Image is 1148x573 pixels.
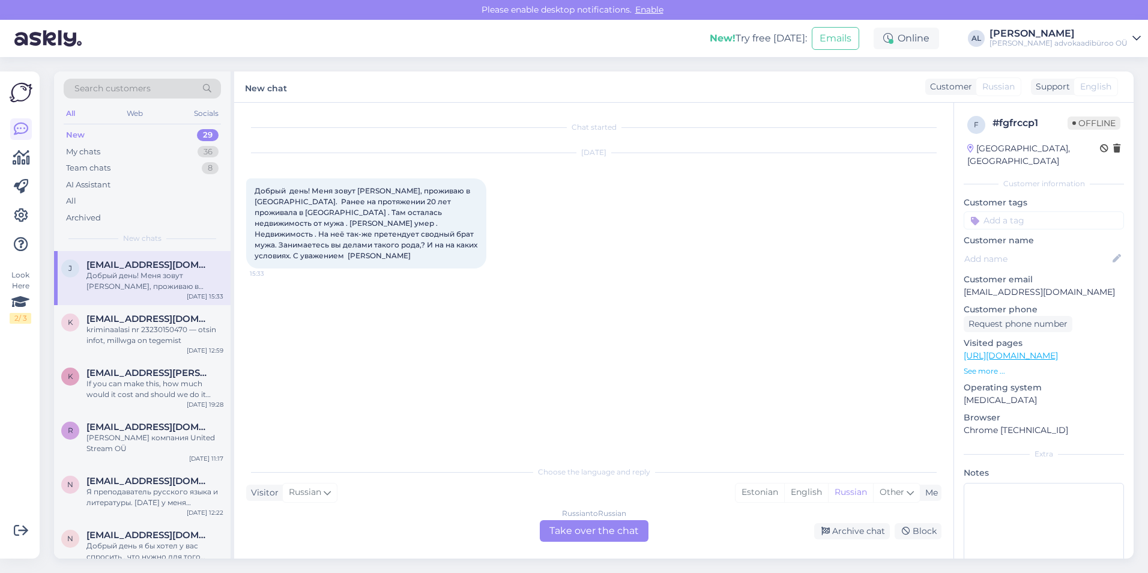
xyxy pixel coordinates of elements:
div: [GEOGRAPHIC_DATA], [GEOGRAPHIC_DATA] [967,142,1100,168]
div: If you can make this, how much would it cost and should we do it before Founding the company or a... [86,378,223,400]
p: Browser [964,411,1124,424]
span: New chats [123,233,162,244]
div: 2 / 3 [10,313,31,324]
b: New! [710,32,736,44]
p: [EMAIL_ADDRESS][DOMAIN_NAME] [964,286,1124,299]
div: Я преподаватель русского языка и литературы. [DATE] у меня собеседование с работодателем. У меня ... [86,487,223,508]
div: Socials [192,106,221,121]
div: Block [895,523,941,539]
span: Other [880,487,904,497]
div: [DATE] 11:17 [189,454,223,463]
p: See more ... [964,366,1124,377]
div: # fgfrccp1 [992,116,1068,130]
div: Web [124,106,145,121]
div: Estonian [736,484,784,502]
span: Search customers [74,82,151,95]
span: nvassiljeva2020@gmail.com [86,476,211,487]
div: Online [874,28,939,49]
span: r [68,426,73,435]
div: 36 [198,146,219,158]
p: Customer name [964,234,1124,247]
div: Archived [66,212,101,224]
img: Askly Logo [10,81,32,104]
div: Customer information [964,178,1124,189]
div: Добрый день я бы хотел у вас спросить , что нужно для того чтобы закрыть защиту в [GEOGRAPHIC_DAT... [86,541,223,562]
span: revitaks@gmail.com [86,422,211,432]
div: 29 [197,129,219,141]
span: k [68,318,73,327]
div: All [64,106,77,121]
span: Добрый день! Меня зовут [PERSON_NAME], проживаю в [GEOGRAPHIC_DATA]. Ранее на протяжении 20 лет п... [255,186,479,260]
div: Me [920,487,938,499]
div: Look Here [10,270,31,324]
div: [DATE] 15:33 [187,292,223,301]
label: New chat [245,79,287,95]
p: Customer tags [964,196,1124,209]
input: Add name [964,252,1110,265]
a: [URL][DOMAIN_NAME] [964,350,1058,361]
span: k [68,372,73,381]
input: Add a tag [964,211,1124,229]
span: f [974,120,979,129]
div: [PERSON_NAME] advokaadibüroo OÜ [989,38,1128,48]
span: English [1080,80,1111,93]
div: [PERSON_NAME] компания United Stream OÜ [86,432,223,454]
div: Archive chat [814,523,890,539]
p: Operating system [964,381,1124,394]
div: Try free [DATE]: [710,31,807,46]
p: Visited pages [964,337,1124,350]
span: Enable [632,4,667,15]
div: AI Assistant [66,179,110,191]
span: Russian [982,80,1015,93]
p: Customer phone [964,303,1124,316]
span: Offline [1068,117,1120,130]
span: Russian [289,486,321,499]
div: Visitor [246,487,279,499]
div: Take over the chat [540,520,648,542]
p: Customer email [964,273,1124,286]
div: AL [968,30,985,47]
div: Russian [828,484,873,502]
div: Request phone number [964,316,1072,332]
div: Support [1031,80,1070,93]
span: kkk@kkk.ee [86,314,211,324]
div: My chats [66,146,100,158]
span: kushtrim.spahiu@gmail.com [86,368,211,378]
div: Choose the language and reply [246,467,941,477]
div: New [66,129,85,141]
div: 8 [202,162,219,174]
div: kriminaalasi nr 23230150470 — otsin infot, millwga on tegemist [86,324,223,346]
div: Extra [964,449,1124,459]
p: Notes [964,467,1124,479]
div: All [66,195,76,207]
div: [DATE] [246,147,941,158]
span: jerjominaveronjka@gmail.com [86,259,211,270]
span: nleleka03@gmail.com [86,530,211,541]
p: Chrome [TECHNICAL_ID] [964,424,1124,437]
div: Customer [925,80,972,93]
div: Team chats [66,162,110,174]
div: Russian to Russian [562,508,626,519]
div: [DATE] 12:59 [187,346,223,355]
div: Chat started [246,122,941,133]
div: English [784,484,828,502]
div: [PERSON_NAME] [989,29,1128,38]
button: Emails [812,27,859,50]
span: n [67,480,73,489]
div: Добрый день! Меня зовут [PERSON_NAME], проживаю в [GEOGRAPHIC_DATA]. Ранее на протяжении 20 лет п... [86,270,223,292]
div: [DATE] 19:28 [187,400,223,409]
span: 15:33 [250,269,295,278]
div: [DATE] 12:22 [187,508,223,517]
span: j [68,264,72,273]
a: [PERSON_NAME][PERSON_NAME] advokaadibüroo OÜ [989,29,1141,48]
p: [MEDICAL_DATA] [964,394,1124,407]
span: n [67,534,73,543]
